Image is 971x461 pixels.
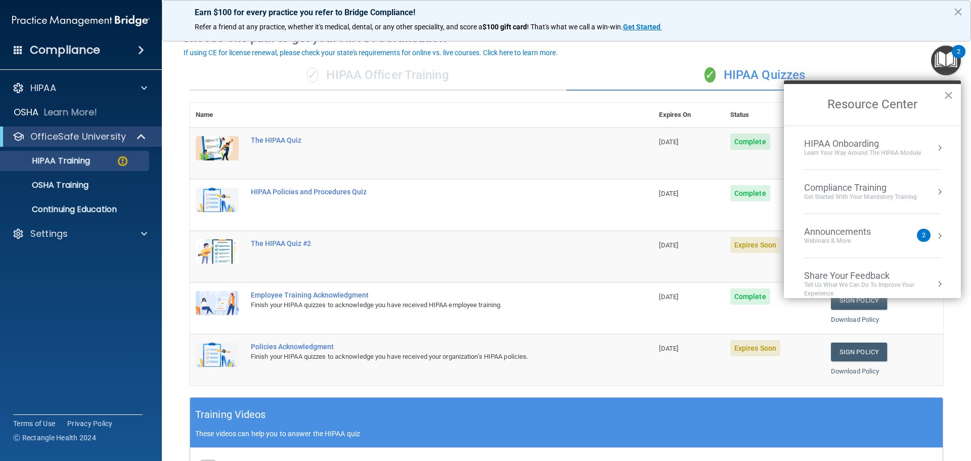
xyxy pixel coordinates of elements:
[704,67,716,82] span: ✓
[251,351,602,363] div: Finish your HIPAA quizzes to acknowledge you have received your organization’s HIPAA policies.
[7,156,90,166] p: HIPAA Training
[730,134,770,150] span: Complete
[831,316,879,323] a: Download Policy
[30,43,100,57] h4: Compliance
[7,204,145,215] p: Continuing Education
[659,241,678,249] span: [DATE]
[659,293,678,301] span: [DATE]
[953,4,963,20] button: Close
[116,155,129,167] img: warning-circle.0cc9ac19.png
[831,367,879,375] a: Download Policy
[931,46,961,75] button: Open Resource Center, 2 new notifications
[195,406,266,424] h5: Training Videos
[730,185,770,201] span: Complete
[12,131,147,143] a: OfficeSafe University
[957,52,960,65] div: 2
[307,67,318,82] span: ✓
[831,343,887,361] a: Sign Policy
[623,23,662,31] a: Get Started
[653,103,724,128] th: Expires On
[195,23,482,31] span: Refer a friend at any practice, whether it's medical, dental, or any other speciality, and score a
[184,49,558,56] div: If using CE for license renewal, please check your state's requirements for online vs. live cours...
[659,345,678,352] span: [DATE]
[13,418,55,429] a: Terms of Use
[12,82,147,94] a: HIPAA
[804,237,891,245] div: Webinars & More
[190,103,245,128] th: Name
[251,291,602,299] div: Employee Training Acknowledgment
[12,11,150,31] img: PMB logo
[804,138,921,149] div: HIPAA Onboarding
[804,270,941,281] div: Share Your Feedback
[251,299,602,311] div: Finish your HIPAA quizzes to acknowledge you have received HIPAA employee training.
[659,190,678,197] span: [DATE]
[67,418,113,429] a: Privacy Policy
[251,239,602,247] div: The HIPAA Quiz #2
[251,188,602,196] div: HIPAA Policies and Procedures Quiz
[44,106,98,118] p: Learn More!
[482,23,527,31] strong: $100 gift card
[804,281,941,298] div: Tell Us What We Can Do to Improve Your Experience
[566,60,943,91] div: HIPAA Quizzes
[659,138,678,146] span: [DATE]
[730,288,770,305] span: Complete
[831,291,887,310] a: Sign Policy
[182,48,559,58] button: If using CE for license renewal, please check your state's requirements for online vs. live cours...
[12,228,147,240] a: Settings
[730,340,780,356] span: Expires Soon
[804,226,891,237] div: Announcements
[251,136,602,144] div: The HIPAA Quiz
[195,430,938,438] p: These videos can help you to answer the HIPAA quiz
[251,343,602,351] div: Policies Acknowledgment
[527,23,623,31] span: ! That's what we call a win-win.
[724,103,825,128] th: Status
[30,228,68,240] p: Settings
[804,182,917,193] div: Compliance Training
[13,433,96,443] span: Ⓒ Rectangle Health 2024
[730,237,780,253] span: Expires Soon
[30,82,56,94] p: HIPAA
[7,180,89,190] p: OSHA Training
[14,106,39,118] p: OSHA
[30,131,126,143] p: OfficeSafe University
[784,84,961,125] h2: Resource Center
[195,8,938,17] p: Earn $100 for every practice you refer to Bridge Compliance!
[623,23,660,31] strong: Get Started
[944,87,953,103] button: Close
[804,193,917,201] div: Get Started with your mandatory training
[804,149,921,157] div: Learn Your Way around the HIPAA module
[190,60,566,91] div: HIPAA Officer Training
[784,80,961,298] div: Resource Center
